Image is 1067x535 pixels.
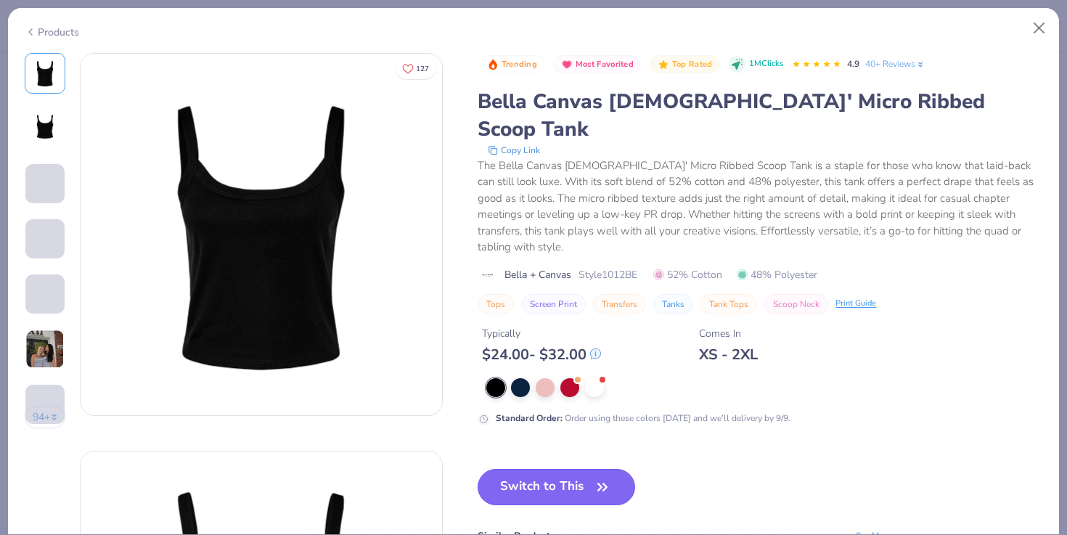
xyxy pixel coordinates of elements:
[25,203,28,242] img: User generated content
[658,59,669,70] img: Top Rated sort
[483,143,544,158] button: copy to clipboard
[653,267,722,282] span: 52% Cotton
[496,412,563,424] strong: Standard Order :
[576,60,634,68] span: Most Favorited
[553,55,641,74] button: Badge Button
[479,55,544,74] button: Badge Button
[478,269,497,281] img: brand logo
[478,469,635,505] button: Switch to This
[835,298,876,310] div: Print Guide
[865,57,925,70] a: 40+ Reviews
[764,294,828,314] button: Scoop Neck
[25,314,28,353] img: User generated content
[1026,15,1053,42] button: Close
[561,59,573,70] img: Most Favorited sort
[25,25,79,40] div: Products
[504,267,571,282] span: Bella + Canvas
[847,58,859,70] span: 4.9
[749,58,783,70] span: 1M Clicks
[521,294,586,314] button: Screen Print
[792,53,841,76] div: 4.9 Stars
[416,65,429,73] span: 127
[593,294,646,314] button: Transfers
[496,412,790,425] div: Order using these colors [DATE] and we’ll delivery by 9/9.
[650,55,719,74] button: Badge Button
[25,258,28,298] img: User generated content
[653,294,693,314] button: Tanks
[482,326,601,341] div: Typically
[81,54,442,415] img: Front
[478,294,514,314] button: Tops
[699,326,758,341] div: Comes In
[579,267,637,282] span: Style 1012BE
[482,346,601,364] div: $ 24.00 - $ 32.00
[25,424,28,463] img: User generated content
[672,60,713,68] span: Top Rated
[478,158,1042,256] div: The Bella Canvas [DEMOGRAPHIC_DATA]' Micro Ribbed Scoop Tank is a staple for those who know that ...
[487,59,499,70] img: Trending sort
[28,56,62,91] img: Front
[502,60,537,68] span: Trending
[737,267,817,282] span: 48% Polyester
[700,294,757,314] button: Tank Tops
[699,346,758,364] div: XS - 2XL
[28,111,62,146] img: Back
[396,58,436,79] button: Like
[478,88,1042,143] div: Bella Canvas [DEMOGRAPHIC_DATA]' Micro Ribbed Scoop Tank
[25,407,66,428] button: 94+
[25,330,65,369] img: User generated content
